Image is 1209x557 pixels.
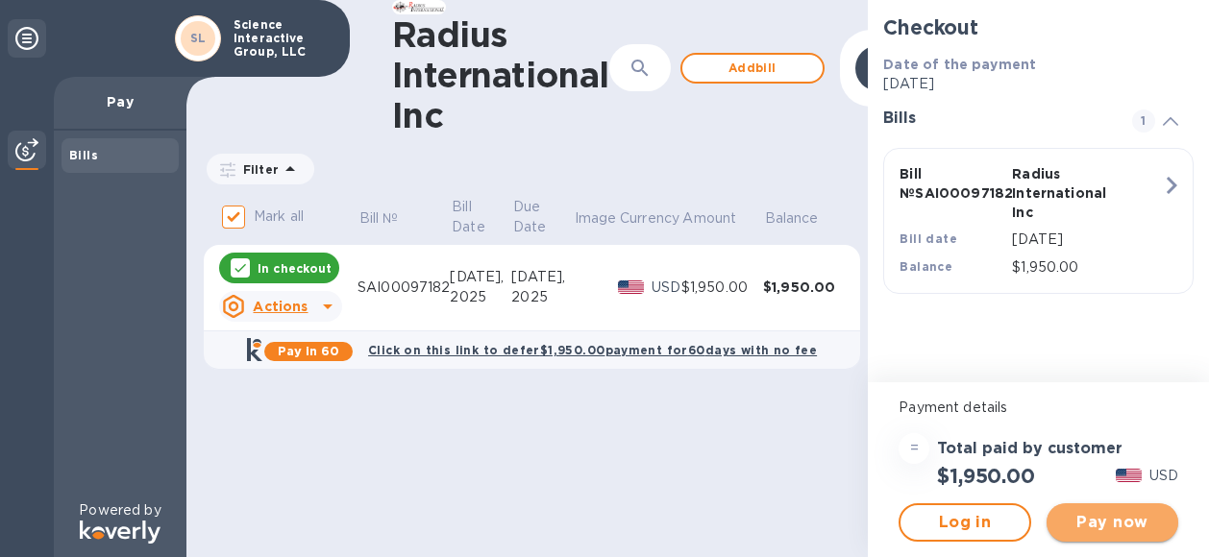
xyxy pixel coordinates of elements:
span: Log in [916,511,1013,534]
button: Bill №SAI00097182Radius International IncBill date[DATE]Balance$1,950.00 [883,148,1194,294]
b: Click on this link to defer $1,950.00 payment for 60 days with no fee [368,343,817,357]
b: Bills [69,148,98,162]
span: Bill № [359,208,424,229]
button: Addbill [680,53,825,84]
button: Log in [899,503,1030,542]
button: Pay now [1047,503,1178,542]
p: USD [652,278,681,298]
div: $1,950.00 [763,278,845,297]
div: SAI00097182 [358,278,450,298]
div: [DATE], [450,267,511,287]
h3: Total paid by customer [937,440,1123,458]
p: Image [575,208,617,229]
p: Bill Date [452,197,485,237]
p: [DATE] [1012,230,1162,250]
p: Amount [682,208,736,229]
img: USD [618,280,644,294]
p: Due Date [513,197,547,237]
img: USD [1116,469,1142,482]
p: Mark all [254,206,304,227]
span: Pay now [1062,511,1163,534]
b: SL [190,31,207,45]
div: 2025 [450,287,511,307]
p: Powered by [79,500,160,521]
p: Bill № [359,208,399,229]
span: Amount [682,208,761,229]
p: Currency [620,208,679,229]
b: Bill date [900,231,957,246]
h2: $1,950.00 [937,464,1034,488]
p: Filter [235,161,279,178]
p: Pay [69,92,171,111]
h2: Checkout [883,15,1194,39]
p: In checkout [258,260,332,277]
p: Radius International Inc [1012,164,1117,222]
b: Date of the payment [883,57,1036,72]
p: $1,950.00 [1012,257,1162,278]
b: Balance [900,259,952,274]
span: Bill Date [452,197,510,237]
img: Logo [80,521,160,544]
p: Balance [765,208,819,229]
span: Due Date [513,197,572,237]
p: [DATE] [883,74,1194,94]
span: Balance [765,208,844,229]
span: 1 [1132,109,1155,133]
div: 2025 [511,287,573,307]
p: Science Interactive Group, LLC [234,18,330,59]
h1: Radius International Inc [392,14,609,135]
h3: Bills [883,109,1109,128]
p: USD [1149,466,1178,486]
p: Bill № SAI00097182 [900,164,1004,203]
p: Payment details [899,398,1178,418]
div: [DATE], [511,267,573,287]
div: = [899,433,929,464]
span: Add bill [698,57,807,80]
div: $1,950.00 [681,278,763,298]
u: Actions [253,299,308,314]
b: Pay in 60 [278,344,340,358]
